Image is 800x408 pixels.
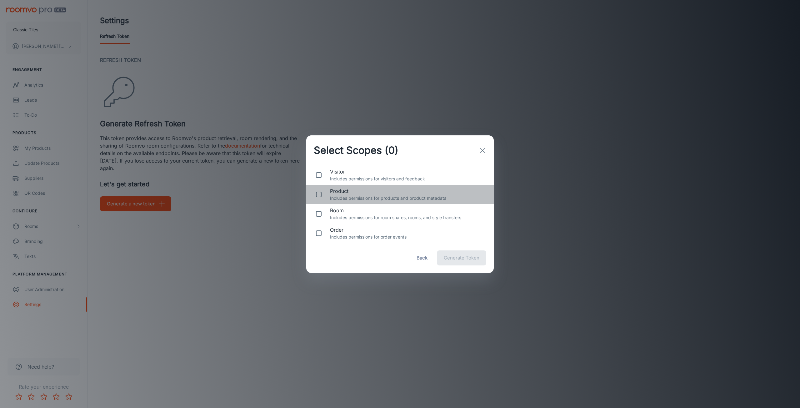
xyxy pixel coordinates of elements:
span: order [330,226,484,234]
div: roomIncludes permissions for room shares, rooms, and style transfers [306,204,494,224]
p: Includes permissions for order events [330,234,484,240]
span: visitor [330,168,484,175]
div: orderIncludes permissions for order events [306,224,494,243]
span: product [330,187,484,195]
div: productIncludes permissions for products and product metadata [306,185,494,204]
h2: Select Scopes (0) [306,135,406,165]
p: Includes permissions for products and product metadata [330,195,484,202]
div: visitorIncludes permissions for visitors and feedback [306,165,494,185]
p: Includes permissions for visitors and feedback [330,175,484,182]
p: Includes permissions for room shares, rooms, and style transfers [330,214,484,221]
button: Back [412,250,432,265]
span: room [330,207,484,214]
